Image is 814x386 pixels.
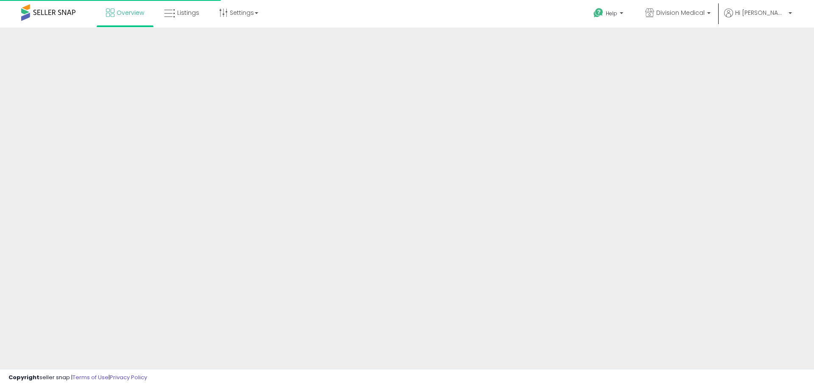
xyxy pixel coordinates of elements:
[606,10,617,17] span: Help
[593,8,604,18] i: Get Help
[72,373,109,381] a: Terms of Use
[735,8,786,17] span: Hi [PERSON_NAME]
[8,374,147,382] div: seller snap | |
[8,373,39,381] strong: Copyright
[117,8,144,17] span: Overview
[177,8,199,17] span: Listings
[587,1,632,28] a: Help
[724,8,792,28] a: Hi [PERSON_NAME]
[110,373,147,381] a: Privacy Policy
[656,8,705,17] span: Division Medical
